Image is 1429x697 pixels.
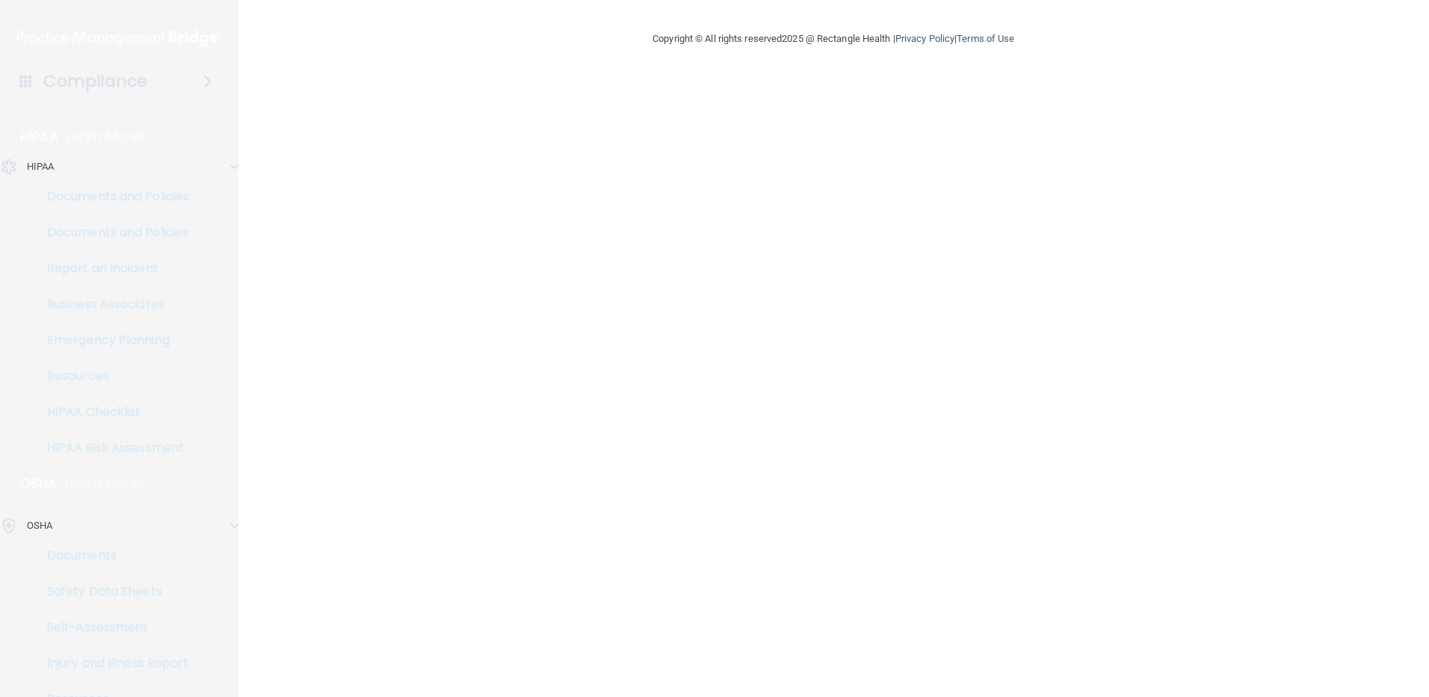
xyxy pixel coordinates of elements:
p: Learn More! [65,475,144,493]
p: HIPAA Checklist [10,405,214,420]
p: Business Associates [10,297,214,312]
p: Documents [10,548,214,563]
p: Emergency Planning [10,333,214,348]
p: HIPAA [20,128,58,146]
p: Learn More! [66,128,145,146]
div: Copyright © All rights reserved 2025 @ Rectangle Health | | [561,15,1106,63]
img: PMB logo [17,23,220,53]
a: Privacy Policy [895,33,954,44]
p: HIPAA Risk Assessment [10,440,214,455]
p: Documents and Policies [10,189,214,204]
a: Terms of Use [957,33,1014,44]
p: Documents and Policies [10,225,214,240]
h4: Compliance [43,71,147,92]
p: Self-Assessment [10,620,214,635]
p: HIPAA [27,158,55,176]
p: Injury and Illness Report [10,656,214,671]
p: Safety Data Sheets [10,584,214,599]
p: OSHA [20,475,58,493]
p: Report an Incident [10,261,214,276]
p: Resources [10,369,214,384]
p: OSHA [27,517,52,535]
